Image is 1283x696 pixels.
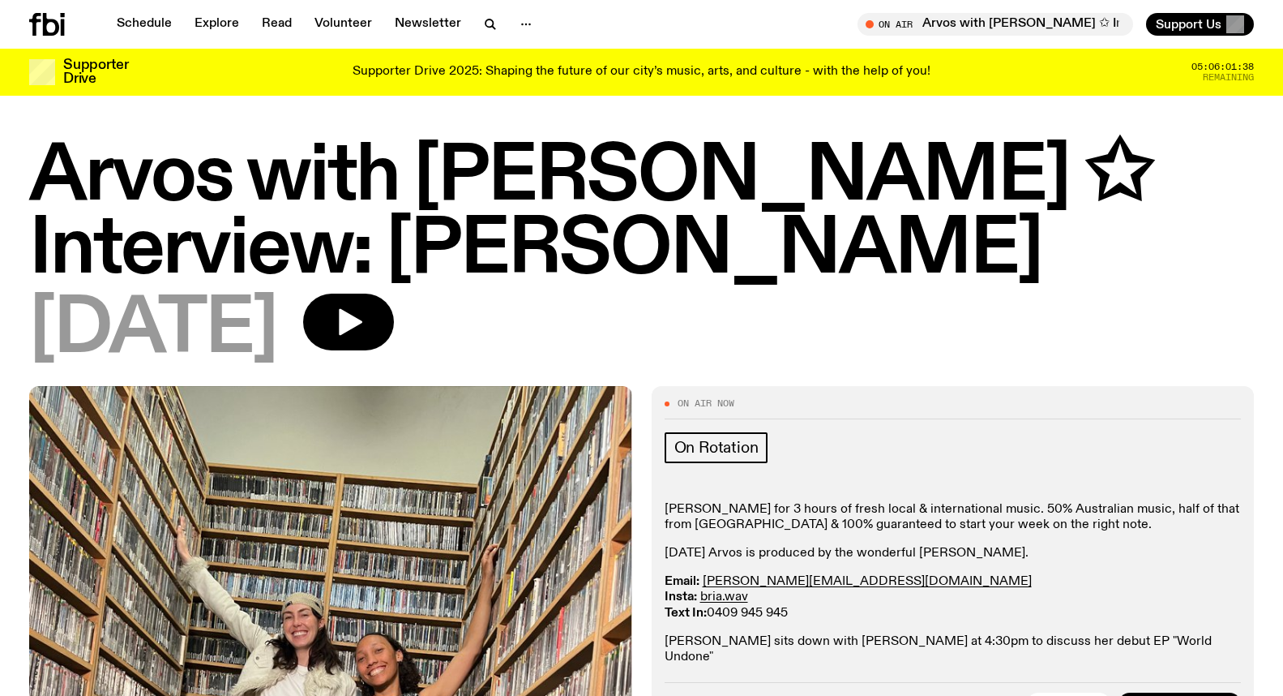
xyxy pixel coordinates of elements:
span: On Rotation [674,439,759,457]
span: Remaining [1203,73,1254,82]
a: Read [252,13,302,36]
span: On Air Now [678,399,734,408]
button: On AirArvos with [PERSON_NAME] ✩ Interview: [PERSON_NAME] [857,13,1133,36]
strong: Text In: [665,607,707,620]
strong: Insta: [665,591,697,604]
a: Schedule [107,13,182,36]
h3: Supporter Drive [63,58,128,86]
span: Support Us [1156,17,1221,32]
button: Support Us [1146,13,1254,36]
p: [PERSON_NAME] for 3 hours of fresh local & international music. ​50% Australian music, half of th... [665,502,1242,533]
a: Newsletter [385,13,471,36]
p: 0409 945 945 [665,574,1242,621]
p: [DATE] Arvos is produced by the wonderful [PERSON_NAME]. [665,546,1242,561]
h1: Arvos with [PERSON_NAME] ✩ Interview: [PERSON_NAME] [29,141,1254,287]
p: Supporter Drive 2025: Shaping the future of our city’s music, arts, and culture - with the help o... [353,65,930,79]
span: 05:06:01:38 [1191,62,1254,71]
p: [PERSON_NAME] sits down with [PERSON_NAME] at 4:30pm to discuss her debut EP "World Undone" [665,634,1242,665]
a: [PERSON_NAME][EMAIL_ADDRESS][DOMAIN_NAME] [703,575,1032,588]
a: Explore [185,13,249,36]
a: bria.wav [700,591,748,604]
strong: Email: [665,575,699,588]
a: Volunteer [305,13,382,36]
span: [DATE] [29,294,277,367]
a: On Rotation [665,432,768,463]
